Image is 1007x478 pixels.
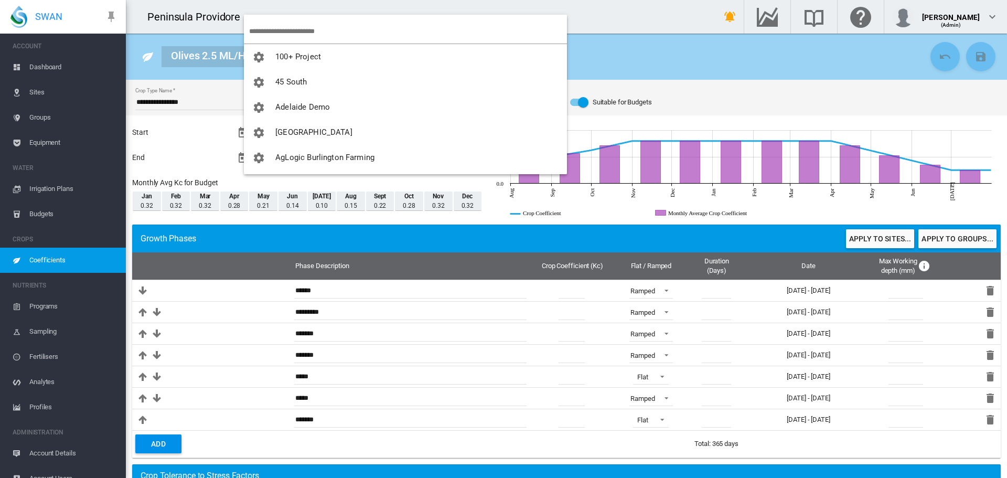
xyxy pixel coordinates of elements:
md-icon: icon-cog [252,126,265,139]
md-icon: icon-cog [252,101,265,114]
span: 45 South [275,77,307,87]
span: 100+ Project [275,52,321,61]
button: You have 'Admin' permissions to Adelaide High School [244,120,567,145]
button: You have 'Admin' permissions to AgLogic Burlington Farming [244,145,567,170]
md-icon: icon-cog [252,76,265,89]
span: Adelaide Demo [275,102,330,112]
button: You have 'Admin' permissions to 100+ Project [244,44,567,69]
button: You have 'Admin' permissions to Agri-Zon LLC [244,170,567,195]
span: [GEOGRAPHIC_DATA] [275,128,352,137]
button: You have 'Admin' permissions to Adelaide Demo [244,94,567,120]
span: AgLogic Burlington Farming [275,153,374,162]
md-icon: icon-cog [252,152,265,164]
md-icon: icon-cog [252,51,265,63]
button: You have 'Admin' permissions to 45 South [244,69,567,94]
